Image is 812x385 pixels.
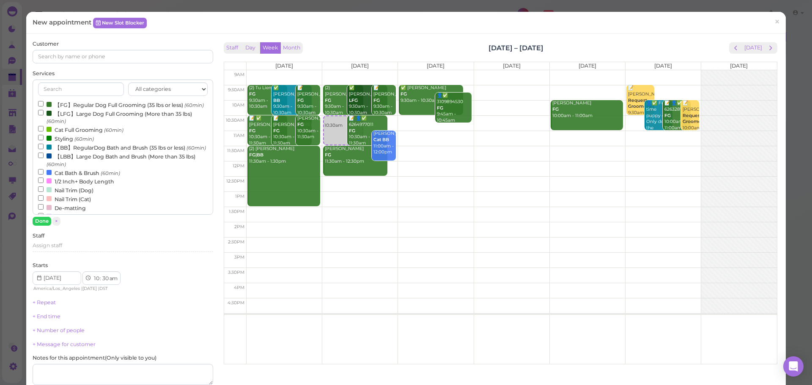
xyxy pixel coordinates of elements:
label: 【LBB】Large Dog Bath and Brush (More than 35 lbs) [38,152,207,168]
b: FG [373,98,380,103]
span: 9:30am [228,87,244,93]
span: 4:30pm [228,300,244,306]
b: FG|BB [249,152,263,158]
a: + Repeat [33,299,56,306]
span: × [774,16,780,28]
span: 10:30am [226,117,244,123]
label: 【FG】Regular Dog Full Grooming (35 lbs or less) [38,100,204,109]
div: [PERSON_NAME] 11:00am - 12:00pm [373,131,396,156]
label: Customer [33,40,59,48]
b: Request Groomer|FG [683,113,710,125]
label: 【LFG】Large Dog Full Grooming (More than 35 lbs) [38,109,207,126]
button: prev [729,42,742,54]
label: Starts [33,262,48,269]
label: Nail Trim (Cat) [38,194,91,203]
button: Done [33,217,51,226]
label: Cat Bath & Brush [38,168,120,177]
label: De-sheding [38,212,87,221]
span: 2pm [234,224,244,229]
div: [PERSON_NAME] 10:30am - 11:30am [297,115,320,140]
input: 1/2 Inch+ Body Length [38,177,44,183]
small: (60min) [101,170,120,176]
input: Cat Bath & Brush (60min) [38,169,44,175]
input: 【FG】Regular Dog Full Grooming (35 lbs or less) (60min) [38,101,44,106]
span: [DATE] [275,63,293,69]
div: 👤✅ First time puppy cut! Only do the following: bath, ear cleaning, nail trim, face trim, paw tri... [646,100,672,206]
div: (2) [PERSON_NAME] 11:30am - 1:30pm [249,146,320,164]
b: FG [664,113,671,118]
input: 【BB】RegularDog Bath and Brush (35 lbs or less) (60min) [38,144,44,149]
small: (60min) [187,145,206,151]
a: New Slot Blocker [93,18,147,28]
span: [DATE] [579,63,596,69]
input: Cat Full Grooming (60min) [38,126,44,131]
div: ✅ [PERSON_NAME] 9:30am - 10:30am [273,85,312,116]
div: 📝 [PERSON_NAME] 10:30am - 11:30am [273,115,312,146]
span: New appointment [33,18,93,26]
span: [DATE] [427,63,444,69]
label: Nail Trim (Dog) [38,186,93,194]
button: next [764,42,777,54]
input: 【LFG】Large Dog Full Grooming (More than 35 lbs) (60min) [38,110,44,115]
b: FG [325,152,331,158]
label: 1/2 Inch+ Body Length [38,177,114,186]
span: 3pm [234,254,244,260]
div: 📝 [PERSON_NAME] 9:30am - 10:30am [373,85,396,116]
input: Search by name or phone [33,50,213,63]
span: 1pm [235,194,244,199]
h2: [DATE] – [DATE] [488,43,543,53]
button: Week [260,42,281,54]
span: × [55,218,58,224]
label: 【BB】RegularDog Bath and Brush (35 lbs or less) [38,143,206,152]
b: FG [349,128,355,134]
div: (2) Tu Lien 9:30am - 10:30am [249,85,288,110]
b: FG [552,106,559,112]
a: + Message for customer [33,341,96,347]
span: 12pm [233,163,244,169]
label: Staff [33,232,44,240]
span: 11:30am [227,148,244,153]
button: Month [280,42,303,54]
b: Request Groomer|FG [628,98,656,109]
input: Nail Trim (Cat) [38,195,44,201]
input: Search [38,82,123,96]
small: (60min) [184,102,204,108]
b: FG [273,128,280,134]
div: 👤✅ 3109894530 9:45am - 10:45am [436,93,472,123]
a: + End time [33,313,60,319]
b: FG [401,91,407,97]
div: Open Intercom Messenger [783,356,804,377]
span: 3:30pm [228,270,244,275]
span: 11am [233,133,244,138]
b: FG [249,128,255,134]
div: 📝 ✅ [PERSON_NAME] 10:30am - 11:30am [249,115,288,146]
small: (60min) [74,136,94,142]
div: [PERSON_NAME] 11:30am - 12:30pm [324,146,387,164]
input: 【LBB】Large Dog Bath and Brush (More than 35 lbs) (60min) [38,153,44,158]
div: 📝 [PERSON_NAME] 10:00am - 11:00am [682,100,699,144]
b: FG [249,91,255,97]
button: Day [240,42,261,54]
label: Cat Full Grooming [38,125,123,134]
button: × [52,217,60,226]
div: (2) [PERSON_NAME] 9:30am - 10:30am [324,85,363,116]
div: ✅ [PERSON_NAME] 9:30am - 10:30am [400,85,463,104]
div: 📝 [PERSON_NAME] 9:30am - 10:30am [628,85,654,122]
span: [DATE] [82,286,97,291]
input: De-matting [38,204,44,210]
button: Staff [224,42,241,54]
span: 9am [234,72,244,77]
b: FG [297,122,304,127]
b: FG [297,98,304,103]
span: 12:30pm [226,178,244,184]
b: LFG [349,98,358,103]
div: ✅ [PERSON_NAME] 9:30am - 10:30am [348,85,387,116]
small: (60min) [47,118,66,124]
span: Assign staff [33,242,62,248]
span: 4pm [234,285,244,290]
small: (60min) [47,161,66,167]
span: [DATE] [730,63,748,69]
small: (60min) [104,127,123,133]
a: + Number of people [33,327,85,333]
span: [DATE] [503,63,521,69]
